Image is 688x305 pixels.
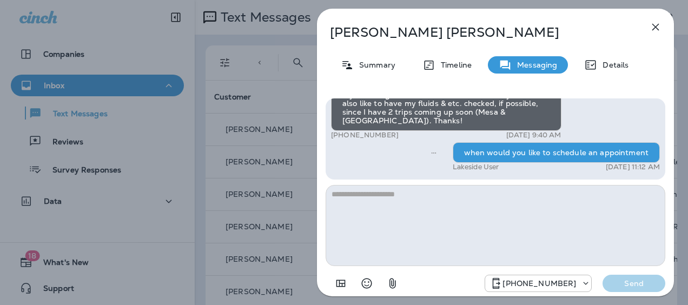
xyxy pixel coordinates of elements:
[512,61,557,69] p: Messaging
[331,131,399,140] p: [PHONE_NUMBER]
[453,142,660,163] div: when would you like to schedule an appointment
[330,273,352,294] button: Add in a premade template
[485,277,591,290] div: +1 (928) 232-1970
[506,131,561,140] p: [DATE] 9:40 AM
[330,25,625,40] p: [PERSON_NAME] [PERSON_NAME]
[597,61,629,69] p: Details
[502,279,576,288] p: [PHONE_NUMBER]
[354,61,395,69] p: Summary
[356,273,378,294] button: Select an emoji
[453,163,499,171] p: Lakeside User
[435,61,472,69] p: Timeline
[431,147,436,157] span: Sent
[606,163,660,171] p: [DATE] 11:12 AM
[331,76,561,131] div: I'm ready to schedule the free wheel alignment check. My oil change is still about 2,000 miles aw...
